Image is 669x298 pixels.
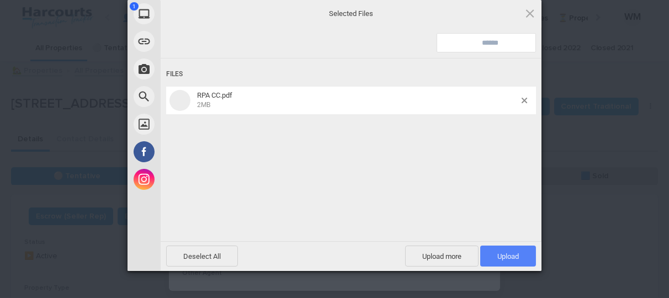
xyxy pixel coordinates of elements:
span: Deselect All [166,246,238,267]
span: 1 [130,2,139,10]
div: Instagram [128,166,260,193]
span: Upload more [405,246,479,267]
span: Selected Files [241,9,461,19]
div: Link (URL) [128,28,260,55]
span: RPA CC.pdf [197,91,232,99]
div: Facebook [128,138,260,166]
span: Upload [480,246,536,267]
span: Click here or hit ESC to close picker [524,7,536,19]
span: Upload [497,252,519,260]
div: Web Search [128,83,260,110]
span: RPA CC.pdf [194,91,522,109]
div: Unsplash [128,110,260,138]
div: Files [166,64,536,84]
div: Take Photo [128,55,260,83]
span: 2MB [197,101,210,109]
